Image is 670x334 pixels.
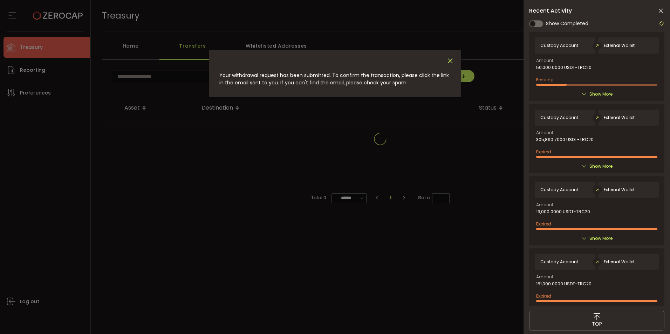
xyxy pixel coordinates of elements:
span: Custody Account [540,115,578,120]
span: Show More [589,163,613,170]
span: Amount [536,275,553,279]
span: Custody Account [540,187,578,192]
span: External Wallet [604,259,635,264]
iframe: Chat Widget [635,300,670,334]
span: External Wallet [604,115,635,120]
span: Custody Account [540,43,578,48]
span: External Wallet [604,187,635,192]
span: Custody Account [540,259,578,264]
span: 305,890.7000 USDT-TRC20 [536,137,594,142]
span: 151,000.0000 USDT-TRC20 [536,281,592,286]
span: Show More [589,91,613,98]
span: 19,000.0000 USDT-TRC20 [536,209,590,214]
span: Recent Activity [529,8,572,14]
span: External Wallet [604,43,635,48]
span: Amount [536,58,553,63]
span: Show Completed [546,20,588,27]
span: Pending [536,77,554,83]
button: Close [446,57,454,65]
span: 50,000.0000 USDT-TRC20 [536,65,592,70]
span: Amount [536,203,553,207]
div: dialog [209,50,461,97]
span: TOP [592,320,602,328]
span: Show More [589,235,613,242]
span: Amount [536,131,553,135]
span: Expired [536,149,551,155]
span: Your withdrawal request has been submitted. To confirm the transaction, please click the link in ... [219,72,449,86]
span: Expired [536,293,551,299]
span: Expired [536,221,551,227]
